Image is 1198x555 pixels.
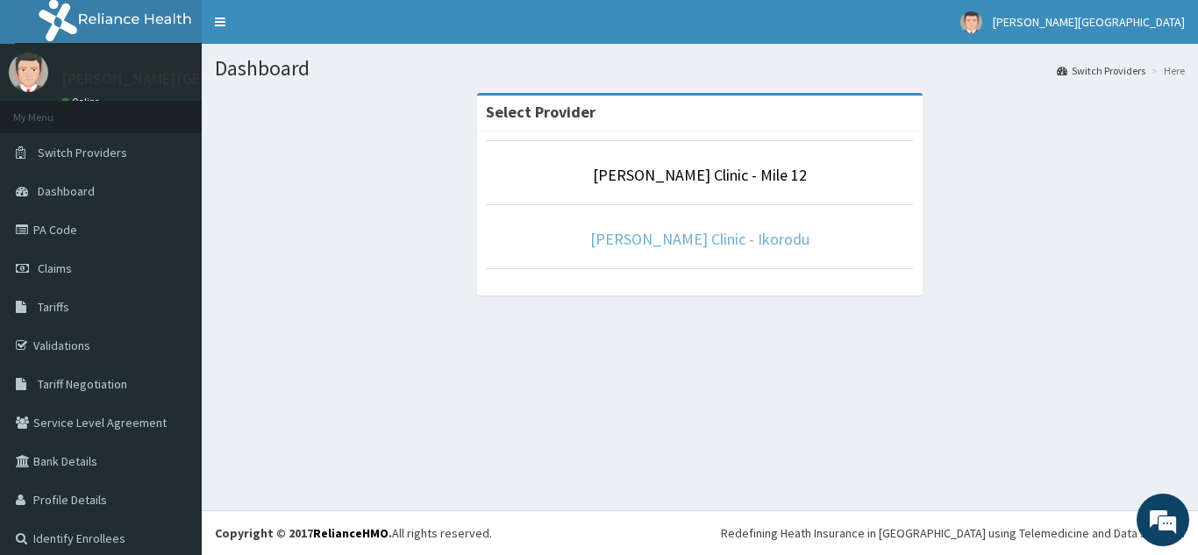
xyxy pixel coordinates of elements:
div: Redefining Heath Insurance in [GEOGRAPHIC_DATA] using Telemedicine and Data Science! [721,524,1185,542]
a: [PERSON_NAME] Clinic - Ikorodu [590,229,809,249]
span: Dashboard [38,183,95,199]
a: Switch Providers [1057,63,1145,78]
span: [PERSON_NAME][GEOGRAPHIC_DATA] [993,14,1185,30]
span: Tariff Negotiation [38,376,127,392]
img: User Image [9,53,48,92]
span: Switch Providers [38,145,127,160]
a: Online [61,96,103,108]
strong: Select Provider [486,102,595,122]
h1: Dashboard [215,57,1185,80]
p: [PERSON_NAME][GEOGRAPHIC_DATA] [61,71,321,87]
footer: All rights reserved. [202,510,1198,555]
img: User Image [960,11,982,33]
a: [PERSON_NAME] Clinic - Mile 12 [593,165,807,185]
a: RelianceHMO [313,525,389,541]
span: Tariffs [38,299,69,315]
strong: Copyright © 2017 . [215,525,392,541]
span: Claims [38,260,72,276]
li: Here [1147,63,1185,78]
